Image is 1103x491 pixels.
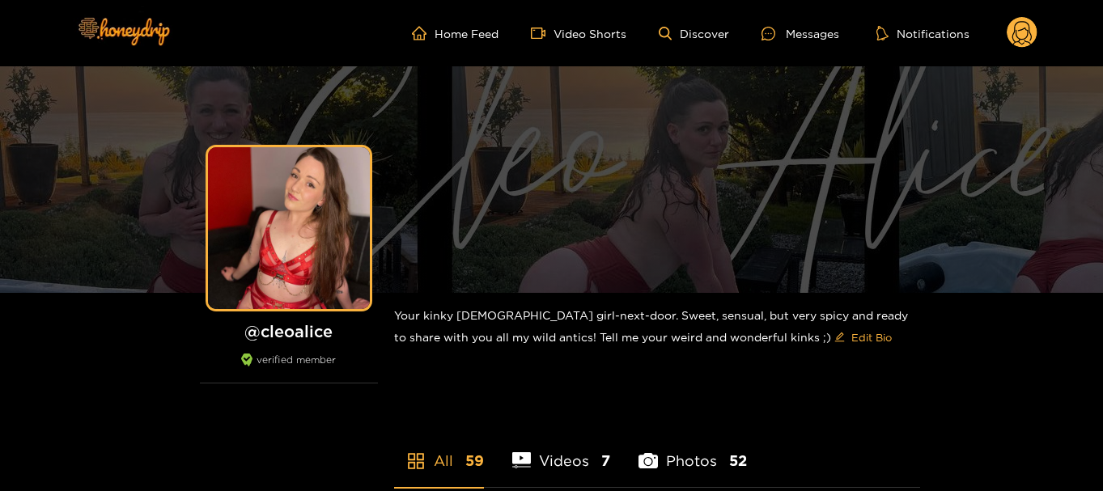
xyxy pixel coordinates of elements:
[394,414,484,487] li: All
[872,25,974,41] button: Notifications
[851,329,892,345] span: Edit Bio
[200,321,378,341] h1: @ cleoalice
[465,451,484,471] span: 59
[638,414,747,487] li: Photos
[394,293,920,363] div: Your kinky [DEMOGRAPHIC_DATA] girl-next-door. Sweet, sensual, but very spicy and ready to share w...
[512,414,611,487] li: Videos
[200,353,378,383] div: verified member
[531,26,626,40] a: Video Shorts
[601,451,610,471] span: 7
[412,26,435,40] span: home
[531,26,554,40] span: video-camera
[406,451,426,471] span: appstore
[761,24,839,43] div: Messages
[659,27,729,40] a: Discover
[831,324,895,350] button: editEdit Bio
[412,26,498,40] a: Home Feed
[834,332,845,344] span: edit
[729,451,747,471] span: 52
